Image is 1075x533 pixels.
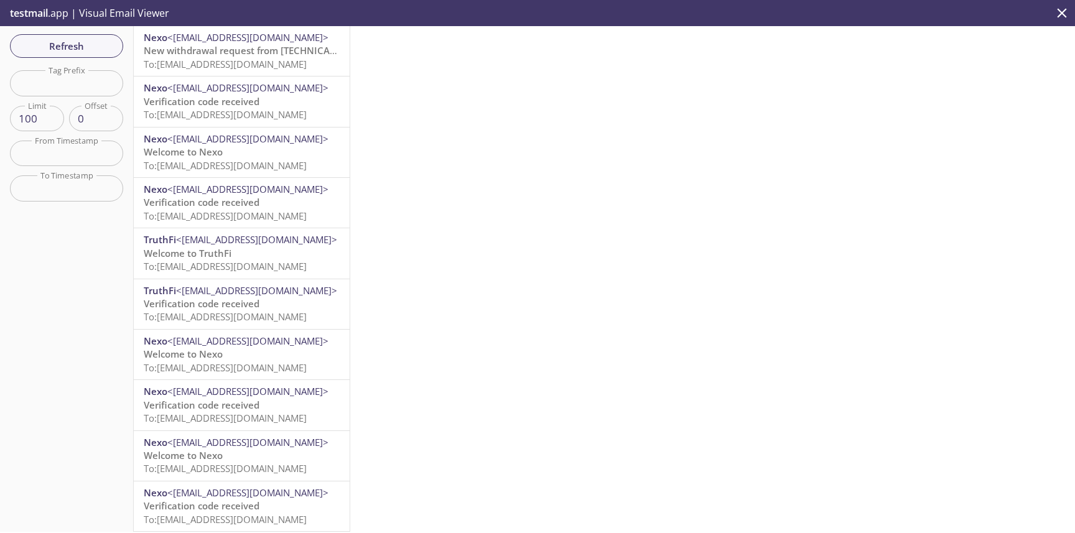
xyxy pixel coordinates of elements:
[134,380,350,430] div: Nexo<[EMAIL_ADDRESS][DOMAIN_NAME]>Verification code receivedTo:[EMAIL_ADDRESS][DOMAIN_NAME]
[144,260,307,272] span: To: [EMAIL_ADDRESS][DOMAIN_NAME]
[144,335,167,347] span: Nexo
[144,210,307,222] span: To: [EMAIL_ADDRESS][DOMAIN_NAME]
[134,76,350,126] div: Nexo<[EMAIL_ADDRESS][DOMAIN_NAME]>Verification code receivedTo:[EMAIL_ADDRESS][DOMAIN_NAME]
[144,348,223,360] span: Welcome to Nexo
[144,31,167,44] span: Nexo
[144,513,307,526] span: To: [EMAIL_ADDRESS][DOMAIN_NAME]
[176,233,337,246] span: <[EMAIL_ADDRESS][DOMAIN_NAME]>
[134,26,350,76] div: Nexo<[EMAIL_ADDRESS][DOMAIN_NAME]>New withdrawal request from [TECHNICAL_ID] - [DATE] 16:34:38 (C...
[144,284,176,297] span: TruthFi
[144,81,167,94] span: Nexo
[167,31,328,44] span: <[EMAIL_ADDRESS][DOMAIN_NAME]>
[144,310,307,323] span: To: [EMAIL_ADDRESS][DOMAIN_NAME]
[10,6,48,20] span: testmail
[144,499,259,512] span: Verification code received
[144,462,307,475] span: To: [EMAIL_ADDRESS][DOMAIN_NAME]
[167,335,328,347] span: <[EMAIL_ADDRESS][DOMAIN_NAME]>
[144,412,307,424] span: To: [EMAIL_ADDRESS][DOMAIN_NAME]
[144,183,167,195] span: Nexo
[144,385,167,397] span: Nexo
[167,81,328,94] span: <[EMAIL_ADDRESS][DOMAIN_NAME]>
[20,38,113,54] span: Refresh
[144,486,167,499] span: Nexo
[144,108,307,121] span: To: [EMAIL_ADDRESS][DOMAIN_NAME]
[167,132,328,145] span: <[EMAIL_ADDRESS][DOMAIN_NAME]>
[144,159,307,172] span: To: [EMAIL_ADDRESS][DOMAIN_NAME]
[134,330,350,379] div: Nexo<[EMAIL_ADDRESS][DOMAIN_NAME]>Welcome to NexoTo:[EMAIL_ADDRESS][DOMAIN_NAME]
[144,44,455,57] span: New withdrawal request from [TECHNICAL_ID] - [DATE] 16:34:38 (CET)
[144,58,307,70] span: To: [EMAIL_ADDRESS][DOMAIN_NAME]
[144,449,223,461] span: Welcome to Nexo
[176,284,337,297] span: <[EMAIL_ADDRESS][DOMAIN_NAME]>
[10,34,123,58] button: Refresh
[144,233,176,246] span: TruthFi
[167,183,328,195] span: <[EMAIL_ADDRESS][DOMAIN_NAME]>
[134,127,350,177] div: Nexo<[EMAIL_ADDRESS][DOMAIN_NAME]>Welcome to NexoTo:[EMAIL_ADDRESS][DOMAIN_NAME]
[144,297,259,310] span: Verification code received
[134,178,350,228] div: Nexo<[EMAIL_ADDRESS][DOMAIN_NAME]>Verification code receivedTo:[EMAIL_ADDRESS][DOMAIN_NAME]
[144,399,259,411] span: Verification code received
[144,146,223,158] span: Welcome to Nexo
[144,247,231,259] span: Welcome to TruthFi
[167,486,328,499] span: <[EMAIL_ADDRESS][DOMAIN_NAME]>
[167,436,328,448] span: <[EMAIL_ADDRESS][DOMAIN_NAME]>
[134,228,350,278] div: TruthFi<[EMAIL_ADDRESS][DOMAIN_NAME]>Welcome to TruthFiTo:[EMAIL_ADDRESS][DOMAIN_NAME]
[144,196,259,208] span: Verification code received
[134,431,350,481] div: Nexo<[EMAIL_ADDRESS][DOMAIN_NAME]>Welcome to NexoTo:[EMAIL_ADDRESS][DOMAIN_NAME]
[134,279,350,329] div: TruthFi<[EMAIL_ADDRESS][DOMAIN_NAME]>Verification code receivedTo:[EMAIL_ADDRESS][DOMAIN_NAME]
[144,361,307,374] span: To: [EMAIL_ADDRESS][DOMAIN_NAME]
[144,436,167,448] span: Nexo
[144,95,259,108] span: Verification code received
[144,132,167,145] span: Nexo
[167,385,328,397] span: <[EMAIL_ADDRESS][DOMAIN_NAME]>
[134,481,350,531] div: Nexo<[EMAIL_ADDRESS][DOMAIN_NAME]>Verification code receivedTo:[EMAIL_ADDRESS][DOMAIN_NAME]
